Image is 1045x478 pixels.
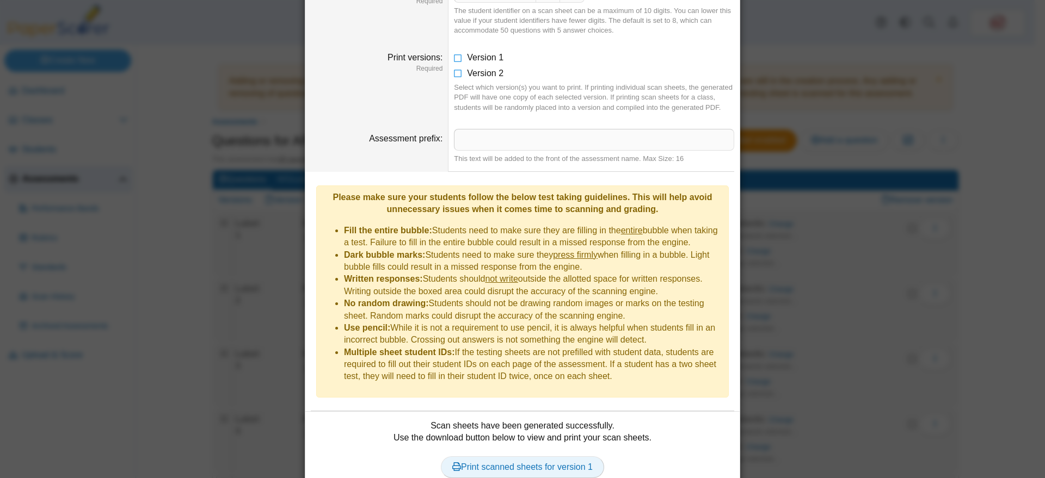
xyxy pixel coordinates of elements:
[369,134,442,143] label: Assessment prefix
[344,299,429,308] b: No random drawing:
[467,53,503,62] span: Version 1
[485,274,518,283] u: not write
[621,226,643,235] u: entire
[333,193,712,214] b: Please make sure your students follow the below test taking guidelines. This will help avoid unne...
[388,53,442,62] label: Print versions
[441,456,604,478] a: Print scanned sheets for version 1
[344,273,723,297] li: Students should outside the allotted space for written responses. Writing outside the boxed area ...
[344,226,432,235] b: Fill the entire bubble:
[344,347,455,357] b: Multiple sheet student IDs:
[344,297,723,322] li: Students should not be drawing random images or marks on the testing sheet. Random marks could di...
[344,323,390,332] b: Use pencil:
[344,225,723,249] li: Students need to make sure they are filling in the bubble when taking a test. Failure to fill in ...
[454,6,734,36] div: The student identifier on a scan sheet can be a maximum of 10 digits. You can lower this value if...
[553,250,598,259] u: press firmly
[454,154,734,164] div: This text will be added to the front of the assessment name. Max Size: 16
[344,346,723,383] li: If the testing sheets are not prefilled with student data, students are required to fill out thei...
[344,250,425,259] b: Dark bubble marks:
[344,322,723,346] li: While it is not a requirement to use pencil, it is always helpful when students fill in an incorr...
[467,69,503,78] span: Version 2
[344,274,423,283] b: Written responses:
[344,249,723,274] li: Students need to make sure they when filling in a bubble. Light bubble fills could result in a mi...
[454,83,734,113] div: Select which version(s) you want to print. If printing individual scan sheets, the generated PDF ...
[311,64,442,73] dfn: Required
